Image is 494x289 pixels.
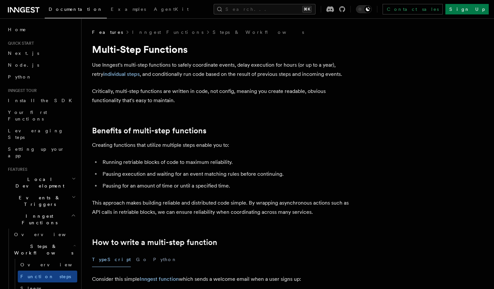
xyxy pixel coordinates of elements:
[214,4,316,14] button: Search...⌘K
[14,232,82,237] span: Overview
[20,262,88,267] span: Overview
[154,7,189,12] span: AgentKit
[8,51,39,56] span: Next.js
[12,243,73,256] span: Steps & Workflows
[153,252,177,267] button: Python
[92,43,355,55] h1: Multi-Step Functions
[92,29,123,35] span: Features
[5,95,77,106] a: Install the SDK
[5,173,77,192] button: Local Development
[5,59,77,71] a: Node.js
[5,24,77,35] a: Home
[5,194,72,208] span: Events & Triggers
[92,275,355,284] p: Consider this simple which sends a welcome email when a user signs up:
[445,4,489,14] a: Sign Up
[5,41,34,46] span: Quick start
[5,106,77,125] a: Your first Functions
[5,125,77,143] a: Leveraging Steps
[45,2,107,18] a: Documentation
[8,128,63,140] span: Leveraging Steps
[92,87,355,105] p: Critically, multi-step functions are written in code, not config, meaning you create readable, ob...
[49,7,103,12] span: Documentation
[5,71,77,83] a: Python
[8,110,47,122] span: Your first Functions
[8,62,39,68] span: Node.js
[5,210,77,229] button: Inngest Functions
[101,181,355,190] li: Pausing for an amount of time or until a specified time.
[302,6,312,12] kbd: ⌘K
[103,71,140,77] a: individual steps
[12,229,77,240] a: Overview
[8,26,26,33] span: Home
[107,2,150,18] a: Examples
[20,274,71,279] span: Function steps
[101,158,355,167] li: Running retriable blocks of code to maximum reliability.
[383,4,443,14] a: Contact sales
[213,29,304,35] a: Steps & Workflows
[12,240,77,259] button: Steps & Workflows
[150,2,193,18] a: AgentKit
[8,146,64,158] span: Setting up your app
[5,88,37,93] span: Inngest tour
[92,198,355,217] p: This approach makes building reliable and distributed code simple. By wrapping asynchronous actio...
[92,238,217,247] a: How to write a multi-step function
[356,5,372,13] button: Toggle dark mode
[92,141,355,150] p: Creating functions that utilize multiple steps enable you to:
[18,259,77,271] a: Overview
[5,213,71,226] span: Inngest Functions
[18,271,77,282] a: Function steps
[5,167,27,172] span: Features
[132,29,203,35] a: Inngest Functions
[5,176,72,189] span: Local Development
[92,126,206,135] a: Benefits of multi-step functions
[101,169,355,179] li: Pausing execution and waiting for an event matching rules before continuing.
[8,98,76,103] span: Install the SDK
[92,252,131,267] button: TypeScript
[5,192,77,210] button: Events & Triggers
[111,7,146,12] span: Examples
[140,276,179,282] a: Inngest function
[136,252,148,267] button: Go
[5,47,77,59] a: Next.js
[8,74,32,79] span: Python
[5,143,77,162] a: Setting up your app
[92,60,355,79] p: Use Inngest's multi-step functions to safely coordinate events, delay execution for hours (or up ...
